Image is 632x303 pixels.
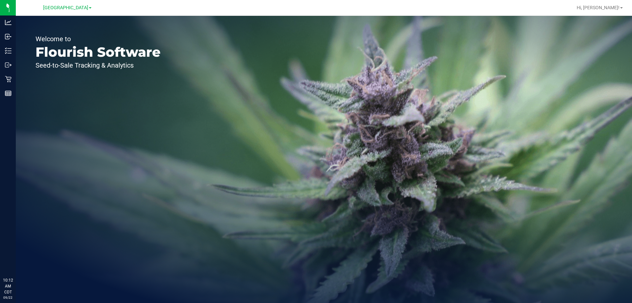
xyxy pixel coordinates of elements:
inline-svg: Reports [5,90,12,97]
span: [GEOGRAPHIC_DATA] [43,5,88,11]
inline-svg: Outbound [5,62,12,68]
p: 09/22 [3,295,13,300]
inline-svg: Analytics [5,19,12,26]
p: Flourish Software [36,45,161,59]
inline-svg: Retail [5,76,12,82]
span: Hi, [PERSON_NAME]! [577,5,619,10]
inline-svg: Inbound [5,33,12,40]
p: Seed-to-Sale Tracking & Analytics [36,62,161,69]
p: Welcome to [36,36,161,42]
inline-svg: Inventory [5,47,12,54]
p: 10:12 AM CDT [3,277,13,295]
iframe: Resource center [7,250,26,270]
